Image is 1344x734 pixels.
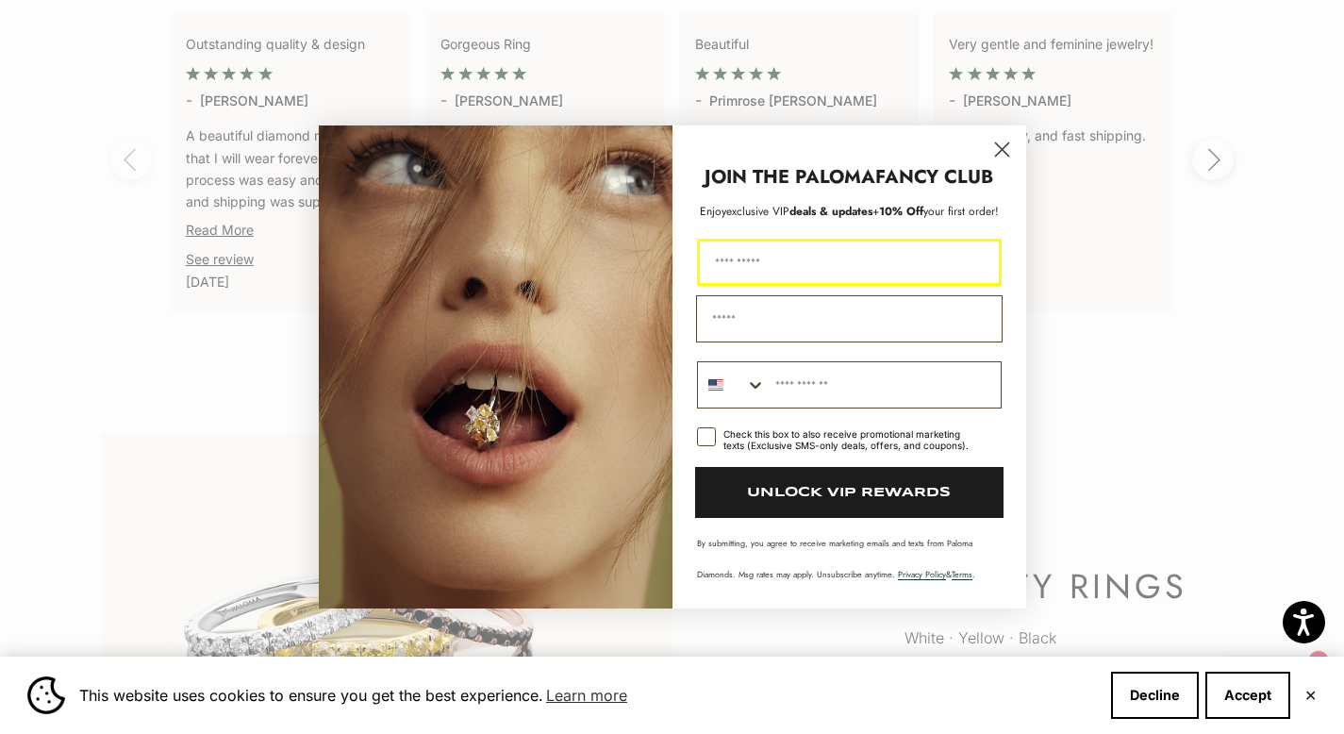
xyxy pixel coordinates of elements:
[723,428,979,451] div: Check this box to also receive promotional marketing texts (Exclusive SMS-only deals, offers, and...
[697,239,1002,286] input: First Name
[708,377,723,392] img: United States
[898,568,946,580] a: Privacy Policy
[898,568,975,580] span: & .
[695,467,1004,518] button: UNLOCK VIP REWARDS
[766,362,1001,408] input: Phone Number
[1304,690,1317,701] button: Close
[875,163,993,191] strong: FANCY CLUB
[726,203,872,220] span: deals & updates
[726,203,789,220] span: exclusive VIP
[696,295,1003,342] input: Email
[543,681,630,709] a: Learn more
[705,163,875,191] strong: JOIN THE PALOMA
[700,203,726,220] span: Enjoy
[698,362,766,408] button: Search Countries
[319,125,672,609] img: Loading...
[27,676,65,714] img: Cookie banner
[952,568,972,580] a: Terms
[872,203,999,220] span: + your first order!
[79,681,1096,709] span: This website uses cookies to ensure you get the best experience.
[1111,672,1199,719] button: Decline
[697,537,1002,580] p: By submitting, you agree to receive marketing emails and texts from Paloma Diamonds. Msg rates ma...
[986,133,1019,166] button: Close dialog
[879,203,923,220] span: 10% Off
[1205,672,1290,719] button: Accept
